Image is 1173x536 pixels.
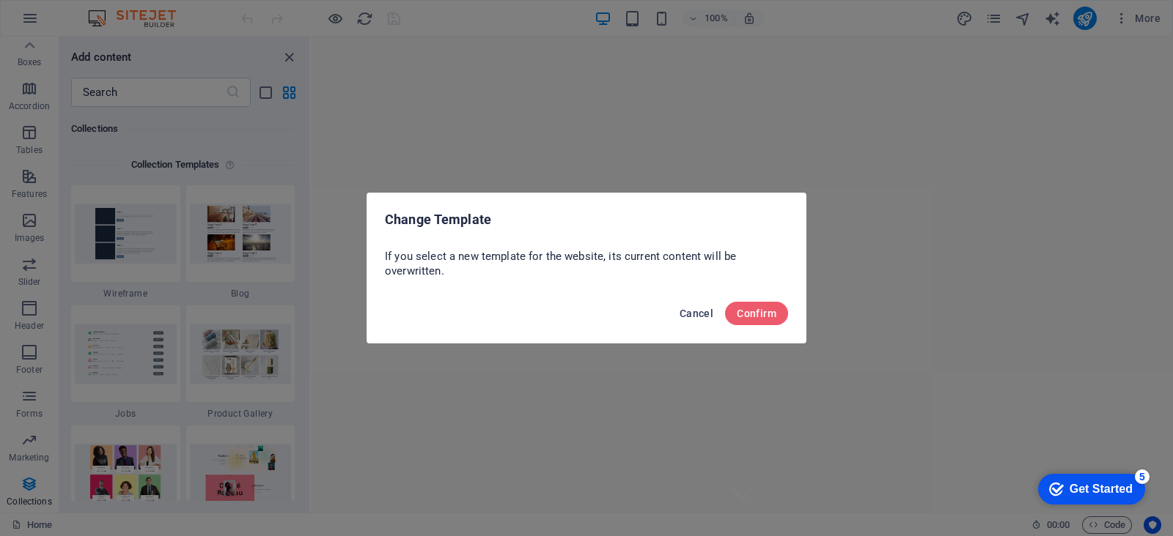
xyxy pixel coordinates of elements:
[8,7,115,38] div: Get Started 5 items remaining, 0% complete
[385,249,788,278] p: If you select a new template for the website, its current content will be overwritten.
[40,16,103,29] div: Get Started
[680,308,713,319] span: Cancel
[385,211,788,228] h2: Change Template
[725,302,788,325] button: Confirm
[737,308,776,319] span: Confirm
[674,302,719,325] button: Cancel
[105,3,119,18] div: 5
